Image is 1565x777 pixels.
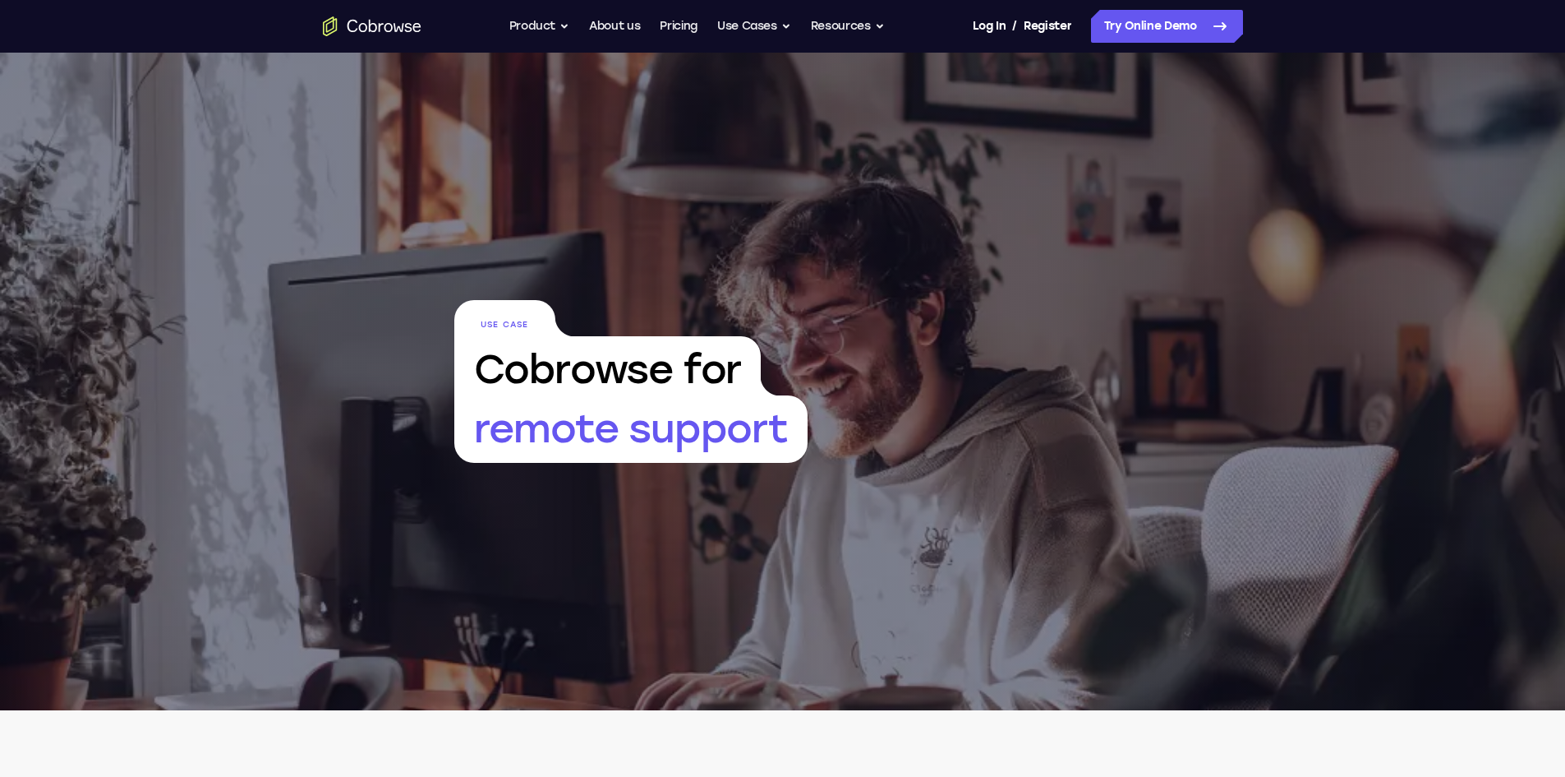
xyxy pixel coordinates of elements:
a: Go to the home page [323,16,421,36]
span: / [1012,16,1017,36]
span: Use Case [454,300,555,336]
button: Product [509,10,570,43]
span: remote support [454,395,808,463]
span: Cobrowse for [454,336,762,395]
button: Use Cases [717,10,791,43]
a: Try Online Demo [1091,10,1243,43]
button: Resources [811,10,885,43]
a: About us [589,10,640,43]
a: Register [1024,10,1071,43]
a: Log In [973,10,1006,43]
a: Pricing [660,10,697,43]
